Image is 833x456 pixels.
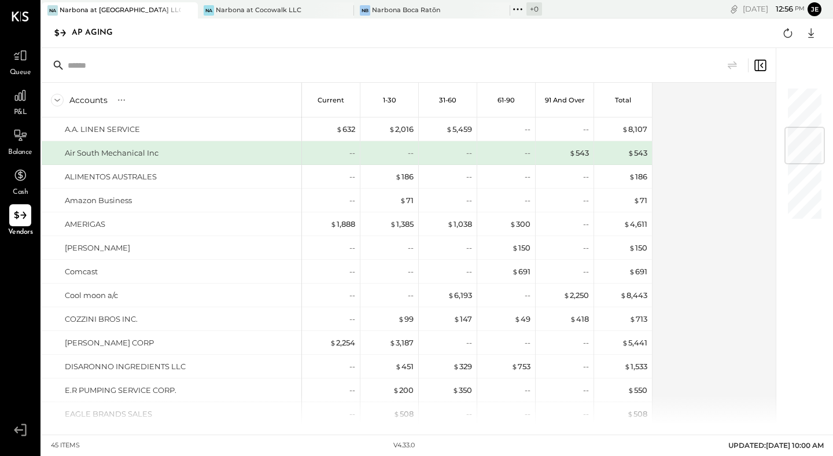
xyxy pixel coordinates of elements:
[563,290,570,300] span: $
[216,6,301,15] div: Narbona at Cocowalk LLC
[583,195,589,206] div: --
[628,385,647,396] div: 550
[453,361,472,372] div: 329
[65,171,157,182] div: ALIMENTOS AUSTRALES
[620,290,626,300] span: $
[393,385,399,395] span: $
[393,409,400,418] span: $
[10,68,31,78] span: Queue
[65,242,130,253] div: [PERSON_NAME]
[629,314,636,323] span: $
[349,385,355,396] div: --
[743,3,805,14] div: [DATE]
[389,337,414,348] div: 3,187
[629,267,635,276] span: $
[383,96,396,104] p: 1-30
[349,195,355,206] div: --
[65,361,186,372] div: DISARONNO INGREDIENTS LLC
[393,441,415,450] div: v 4.33.0
[545,96,585,104] p: 91 and Over
[204,5,214,16] div: Na
[14,108,27,118] span: P&L
[466,242,472,253] div: --
[398,314,414,325] div: 99
[583,361,589,372] div: --
[624,219,630,229] span: $
[583,219,589,230] div: --
[330,219,355,230] div: 1,888
[447,219,472,230] div: 1,038
[624,361,647,372] div: 1,533
[583,171,589,182] div: --
[395,362,401,371] span: $
[525,195,530,206] div: --
[633,195,647,206] div: 71
[65,290,118,301] div: Cool moon a/c
[318,96,344,104] p: Current
[1,204,40,238] a: Vendors
[728,441,824,450] span: UPDATED: [DATE] 10:00 AM
[629,243,635,252] span: $
[453,362,459,371] span: $
[510,219,516,229] span: $
[349,290,355,301] div: --
[8,227,33,238] span: Vendors
[65,195,132,206] div: Amazon Business
[569,148,589,159] div: 543
[627,409,647,420] div: 508
[583,242,589,253] div: --
[512,242,530,253] div: 150
[336,124,355,135] div: 632
[349,361,355,372] div: --
[622,124,647,135] div: 8,107
[448,290,454,300] span: $
[583,124,589,135] div: --
[452,385,459,395] span: $
[349,242,355,253] div: --
[624,362,631,371] span: $
[72,24,124,42] div: AP Aging
[622,337,647,348] div: 5,441
[395,361,414,372] div: 451
[629,171,647,182] div: 186
[629,172,635,181] span: $
[510,219,530,230] div: 300
[770,3,793,14] span: 12 : 56
[466,337,472,348] div: --
[466,266,472,277] div: --
[65,337,154,348] div: [PERSON_NAME] CORP
[583,409,589,420] div: --
[512,243,518,252] span: $
[583,266,589,277] div: --
[511,361,530,372] div: 753
[65,219,105,230] div: AMERIGAS
[390,219,396,229] span: $
[525,409,530,420] div: --
[447,219,454,229] span: $
[372,6,440,15] div: Narbona Boca Ratōn
[349,171,355,182] div: --
[497,96,515,104] p: 61-90
[1,84,40,118] a: P&L
[51,441,80,450] div: 45 items
[398,314,404,323] span: $
[65,314,138,325] div: COZZINI BROS INC.
[628,148,647,159] div: 543
[400,196,406,205] span: $
[65,385,176,396] div: E.R PUMPING SERVICE CORP.
[65,409,152,420] div: EAGLE BRANDS SALES
[525,171,530,182] div: --
[1,45,40,78] a: Queue
[448,290,472,301] div: 6,193
[570,314,589,325] div: 418
[525,290,530,301] div: --
[408,266,414,277] div: --
[526,2,542,16] div: + 0
[570,314,576,323] span: $
[395,171,414,182] div: 186
[8,148,32,158] span: Balance
[408,290,414,301] div: --
[563,290,589,301] div: 2,250
[583,385,589,396] div: --
[393,385,414,396] div: 200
